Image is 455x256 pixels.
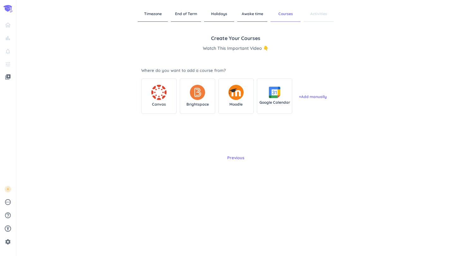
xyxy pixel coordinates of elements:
span: End of Term [171,6,201,22]
span: Brightspace [186,102,209,107]
span: Create your courses [211,34,260,42]
i: settings [5,239,11,245]
i: help_outline [4,212,11,219]
span: Activities [304,6,334,22]
span: Canvas [152,102,166,107]
span: Moodle [229,102,243,107]
img: wMPYVNvOVrFXAAAAABJRU5ErkJggg== [228,85,244,100]
img: kvR96AAAAAElFTkSuQmCC [190,85,205,100]
a: settings [3,237,13,247]
button: Previous [222,152,249,164]
i: video_library [5,74,11,80]
span: Holidays [204,6,234,22]
i: pending [4,199,11,206]
span: Where do you want to add a course from? [141,67,330,74]
span: Timezone [138,6,168,22]
span: Google Calendar [259,100,290,105]
span: Watch This Important Video 👇 [23,45,449,52]
span: Courses [270,6,300,22]
span: Previous [227,155,244,161]
span: Awake time [237,6,267,22]
span: + Add manually [299,94,327,100]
